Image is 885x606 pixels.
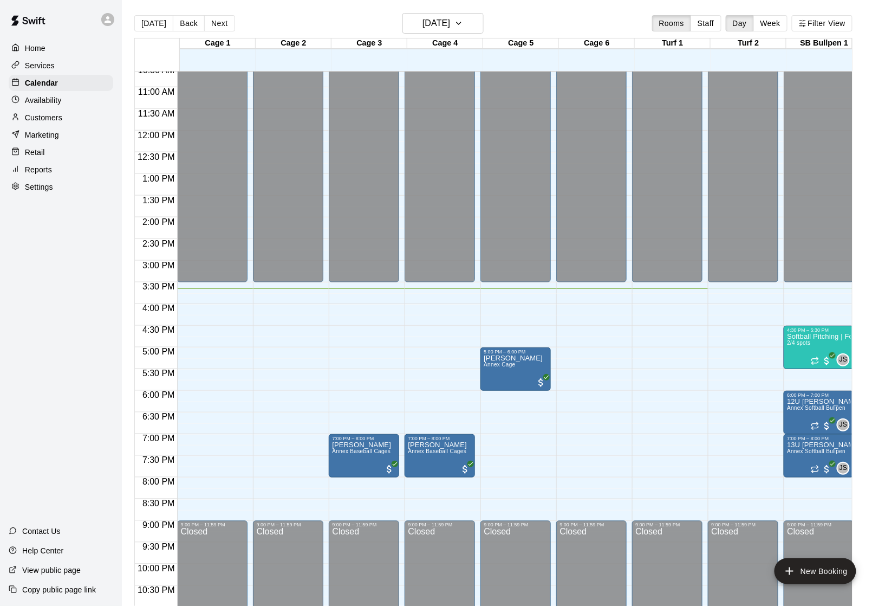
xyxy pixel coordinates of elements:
p: Home [25,43,45,54]
span: 7:30 PM [140,456,178,465]
p: Customers [25,112,62,123]
span: Annex Baseball Cages [332,448,391,454]
button: Day [726,15,754,31]
p: Reports [25,164,52,175]
div: 7:00 PM – 8:00 PM [408,436,472,441]
p: Availability [25,95,62,106]
div: 9:00 PM – 11:59 PM [484,523,548,528]
div: Turf 2 [711,38,786,49]
span: 3:00 PM [140,261,178,270]
div: 6:00 PM – 7:00 PM: 12U Grenzebach P&C Training [784,391,854,434]
span: 1:30 PM [140,196,178,205]
a: Marketing [9,127,113,143]
div: 9:00 PM – 11:59 PM [180,523,244,528]
div: Cage 6 [559,38,635,49]
span: All customers have paid [822,356,832,366]
p: Help Center [22,545,63,556]
span: JS [840,354,848,365]
span: All customers have paid [384,464,395,475]
div: Cage 1 [180,38,256,49]
span: 5:00 PM [140,347,178,357]
div: 4:30 PM – 5:30 PM [787,327,851,333]
button: Week [753,15,788,31]
span: Jess Schmittling [841,418,850,431]
div: Cage 4 [407,38,483,49]
p: Services [25,60,55,71]
div: 7:00 PM – 8:00 PM [787,436,851,441]
span: 2/4 spots filled [787,340,811,346]
div: 9:00 PM – 11:59 PM [787,523,851,528]
span: Annex Softball Bullpen [787,405,845,411]
div: Cage 5 [483,38,559,49]
div: 7:00 PM – 8:00 PM: 13U Kolb P&C Training [784,434,854,478]
span: 12:00 PM [135,131,177,140]
span: All customers have paid [822,421,832,431]
h6: [DATE] [422,16,450,31]
span: 9:30 PM [140,543,178,552]
button: add [775,558,856,584]
span: All customers have paid [822,464,832,475]
div: 9:00 PM – 11:59 PM [408,523,472,528]
p: Retail [25,147,45,158]
div: 5:00 PM – 6:00 PM [484,349,548,354]
span: 9:00 PM [140,521,178,530]
p: Marketing [25,130,59,140]
p: Contact Us [22,526,61,537]
div: 9:00 PM – 11:59 PM [635,523,699,528]
button: Back [173,15,205,31]
span: 4:00 PM [140,304,178,313]
div: 7:00 PM – 8:00 PM: Brice Davis [405,434,475,478]
span: 5:30 PM [140,369,178,378]
button: Staff [691,15,721,31]
span: 10:00 PM [135,564,177,573]
span: All customers have paid [460,464,471,475]
span: Jess Schmittling [841,462,850,475]
div: 4:30 PM – 5:30 PM: Softball Pitching | Foundations [784,326,854,369]
a: Customers [9,109,113,126]
div: Turf 1 [635,38,711,49]
div: Jess Schmittling [837,353,850,366]
span: JS [840,463,848,474]
div: Jess Schmittling [837,418,850,431]
button: Filter View [792,15,853,31]
div: 9:00 PM – 11:59 PM [256,523,320,528]
p: Calendar [25,78,58,88]
div: 9:00 PM – 11:59 PM [559,523,623,528]
p: Copy public page link [22,584,96,595]
span: JS [840,420,848,430]
span: Annex Cage [484,362,515,368]
span: 4:30 PM [140,326,178,335]
span: 12:30 PM [135,152,177,162]
div: Jess Schmittling [837,462,850,475]
div: Home [9,40,113,56]
div: 9:00 PM – 11:59 PM [711,523,775,528]
button: Rooms [652,15,691,31]
div: 6:00 PM – 7:00 PM [787,392,851,398]
span: All customers have paid [536,377,546,388]
span: Annex Baseball Cages [408,448,466,454]
div: Cage 3 [331,38,407,49]
a: Retail [9,144,113,160]
span: 11:00 AM [135,87,178,96]
div: 7:00 PM – 8:00 PM: Brice Davis [329,434,399,478]
span: Jess Schmittling [841,353,850,366]
a: Settings [9,179,113,195]
span: 6:00 PM [140,391,178,400]
span: 10:30 PM [135,586,177,595]
div: Cage 2 [256,38,331,49]
span: 8:30 PM [140,499,178,508]
span: Recurring event [811,422,819,430]
button: Next [204,15,235,31]
div: SB Bullpen 1 [786,38,862,49]
a: Calendar [9,75,113,91]
div: 5:00 PM – 6:00 PM: Jon Polston [480,347,551,391]
a: Reports [9,162,113,178]
a: Availability [9,92,113,108]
